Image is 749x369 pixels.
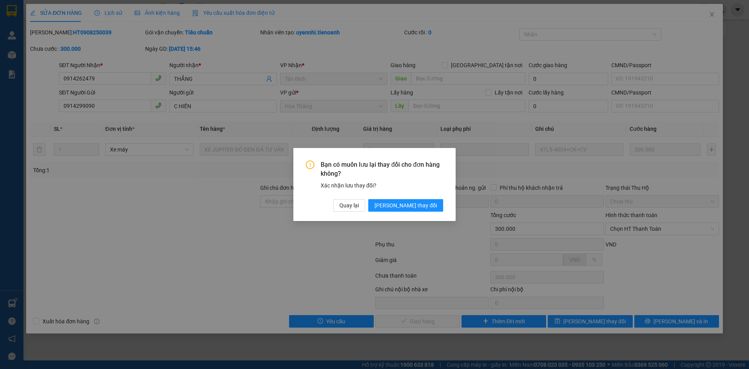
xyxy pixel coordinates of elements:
[333,199,365,212] button: Quay lại
[339,201,359,210] span: Quay lại
[306,160,314,169] span: exclamation-circle
[368,199,443,212] button: [PERSON_NAME] thay đổi
[321,160,443,178] span: Bạn có muốn lưu lại thay đổi cho đơn hàng không?
[321,181,443,190] div: Xác nhận lưu thay đổi?
[374,201,437,210] span: [PERSON_NAME] thay đổi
